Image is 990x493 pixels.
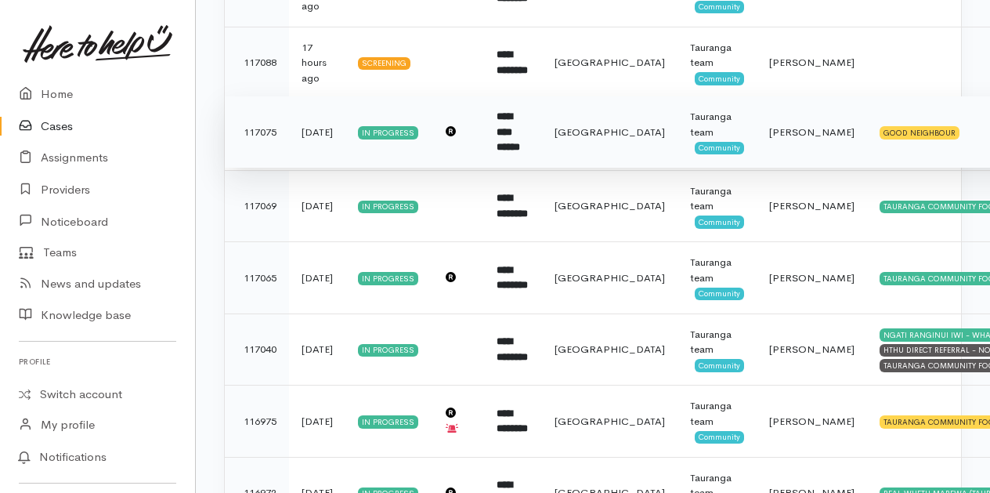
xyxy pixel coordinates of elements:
[289,27,345,99] td: 17 hours ago
[225,386,289,458] td: 116975
[225,242,289,314] td: 117065
[695,72,744,85] span: Community
[690,40,744,71] div: Tauranga team
[695,431,744,444] span: Community
[225,96,289,169] td: 117075
[289,386,345,458] td: [DATE]
[880,126,959,139] div: GOOD NEIGHBOUR
[225,27,289,99] td: 117088
[695,142,744,154] span: Community
[289,242,345,314] td: [DATE]
[289,314,345,386] td: [DATE]
[695,216,744,228] span: Community
[358,272,418,285] div: In progress
[690,109,744,140] div: Tauranga team
[555,343,665,356] span: [GEOGRAPHIC_DATA]
[690,183,744,214] div: Tauranga team
[358,344,418,357] div: In progress
[769,271,855,285] span: [PERSON_NAME]
[225,314,289,386] td: 117040
[695,288,744,300] span: Community
[19,351,176,372] h6: Profile
[555,199,665,212] span: [GEOGRAPHIC_DATA]
[358,415,418,428] div: In progress
[695,1,744,13] span: Community
[690,327,744,357] div: Tauranga team
[769,199,855,212] span: [PERSON_NAME]
[555,271,665,285] span: [GEOGRAPHIC_DATA]
[690,398,744,429] div: Tauranga team
[769,415,855,428] span: [PERSON_NAME]
[690,255,744,285] div: Tauranga team
[289,170,345,242] td: [DATE]
[769,56,855,69] span: [PERSON_NAME]
[358,57,410,70] div: Screening
[555,125,665,139] span: [GEOGRAPHIC_DATA]
[358,126,418,139] div: In progress
[555,56,665,69] span: [GEOGRAPHIC_DATA]
[695,359,744,372] span: Community
[225,170,289,242] td: 117069
[769,343,855,356] span: [PERSON_NAME]
[289,96,345,169] td: [DATE]
[769,125,855,139] span: [PERSON_NAME]
[358,201,418,213] div: In progress
[555,415,665,428] span: [GEOGRAPHIC_DATA]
